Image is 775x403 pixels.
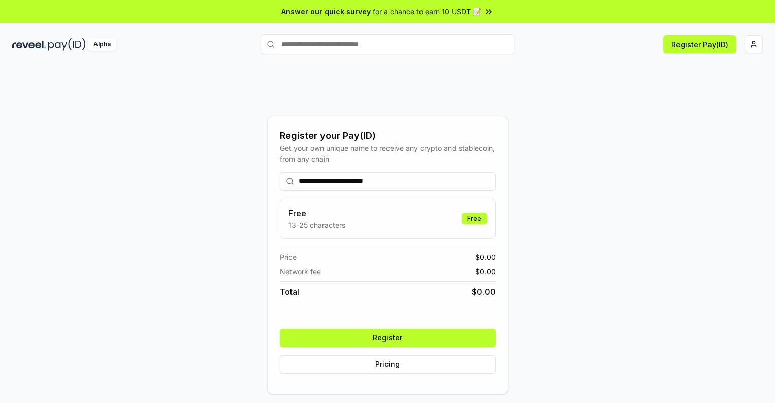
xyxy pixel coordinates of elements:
[280,355,496,374] button: Pricing
[472,286,496,298] span: $ 0.00
[280,252,297,262] span: Price
[475,252,496,262] span: $ 0.00
[12,38,46,51] img: reveel_dark
[280,129,496,143] div: Register your Pay(ID)
[88,38,116,51] div: Alpha
[663,35,736,53] button: Register Pay(ID)
[373,6,481,17] span: for a chance to earn 10 USDT 📝
[280,266,321,277] span: Network fee
[288,207,345,220] h3: Free
[281,6,371,17] span: Answer our quick survey
[280,143,496,164] div: Get your own unique name to receive any crypto and stablecoin, from any chain
[48,38,86,51] img: pay_id
[462,213,487,224] div: Free
[280,329,496,347] button: Register
[280,286,299,298] span: Total
[475,266,496,277] span: $ 0.00
[288,220,345,230] p: 13-25 characters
